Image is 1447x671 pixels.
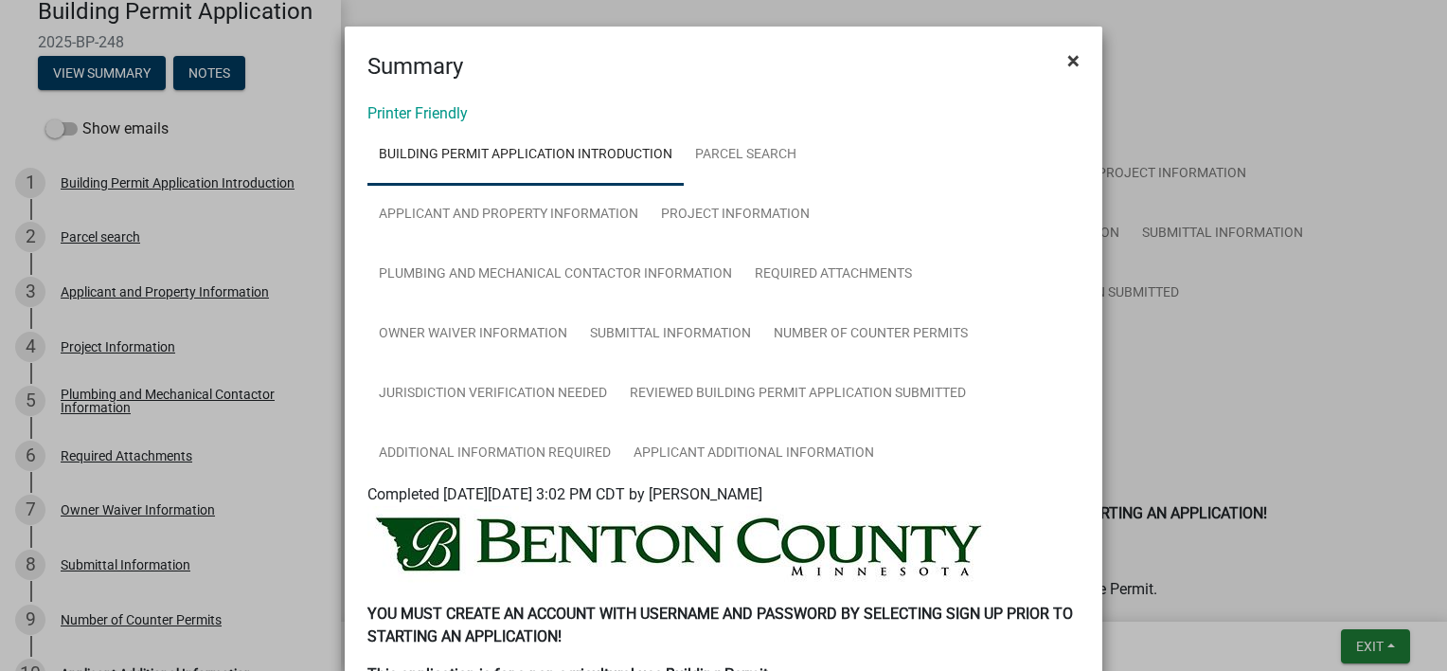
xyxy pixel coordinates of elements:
[367,125,684,186] a: Building Permit Application Introduction
[367,485,762,503] span: Completed [DATE][DATE] 3:02 PM CDT by [PERSON_NAME]
[367,424,622,484] a: Additional information Required
[367,364,618,425] a: Jurisdiction verification needed
[618,364,977,425] a: Reviewed Building Permit Application Submitted
[367,104,468,122] a: Printer Friendly
[1052,34,1095,87] button: Close
[622,424,885,484] a: Applicant Additional Information
[743,245,923,305] a: Required Attachments
[367,245,743,305] a: Plumbing and Mechanical Contactor Information
[579,304,762,365] a: Submittal Information
[367,49,463,83] h4: Summary
[367,304,579,365] a: Owner Waiver Information
[650,185,821,245] a: Project Information
[367,506,991,588] img: BENTON_HEADER_184150ff-1924-48f9-adeb-d4c31246c7fa.jpeg
[762,304,979,365] a: Number of Counter Permits
[367,185,650,245] a: Applicant and Property Information
[684,125,808,186] a: Parcel search
[1067,47,1080,74] span: ×
[367,605,1073,645] strong: YOU MUST CREATE AN ACCOUNT WITH USERNAME AND PASSWORD BY SELECTING SIGN UP PRIOR TO STARTING AN A...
